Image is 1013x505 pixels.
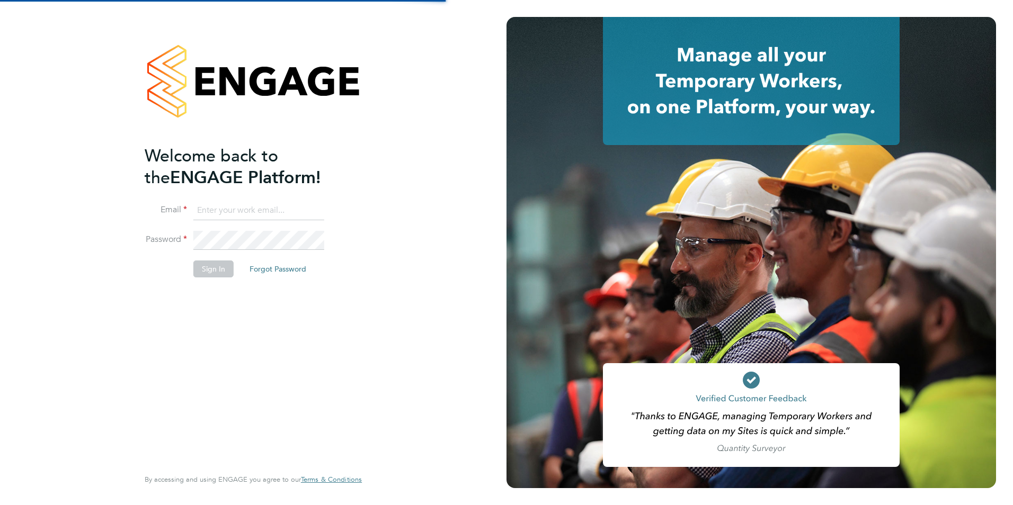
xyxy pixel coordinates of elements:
label: Email [145,204,187,215]
h2: ENGAGE Platform! [145,145,351,188]
input: Enter your work email... [193,201,324,220]
span: Welcome back to the [145,146,278,188]
button: Forgot Password [241,260,315,277]
span: Terms & Conditions [301,475,362,484]
button: Sign In [193,260,234,277]
span: By accessing and using ENGAGE you agree to our [145,475,362,484]
label: Password [145,234,187,245]
a: Terms & Conditions [301,475,362,484]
